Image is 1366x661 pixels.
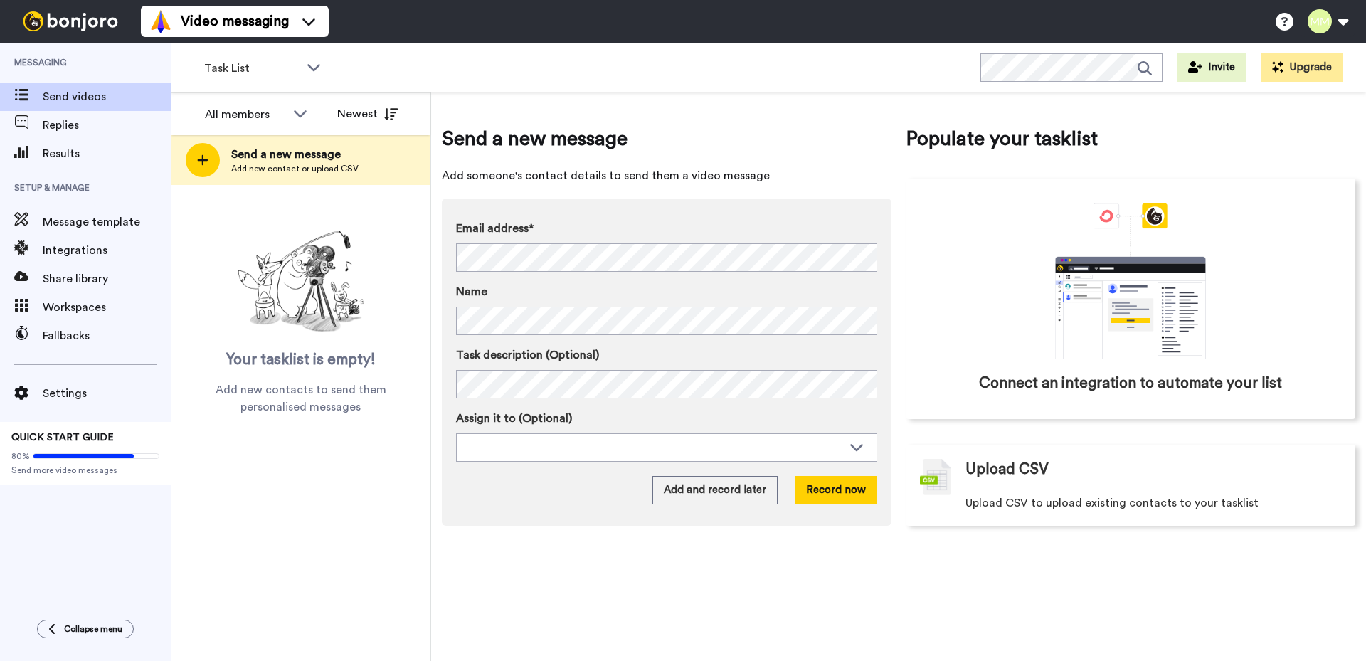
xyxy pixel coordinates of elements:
[43,88,171,105] span: Send videos
[965,495,1259,512] span: Upload CSV to upload existing contacts to your tasklist
[231,146,359,163] span: Send a new message
[43,213,171,231] span: Message template
[64,623,122,635] span: Collapse menu
[442,125,891,153] span: Send a new message
[230,225,372,339] img: ready-set-action.png
[43,385,171,402] span: Settings
[1024,203,1237,359] div: animation
[11,433,114,443] span: QUICK START GUIDE
[17,11,124,31] img: bj-logo-header-white.svg
[456,220,877,237] label: Email address*
[37,620,134,638] button: Collapse menu
[43,270,171,287] span: Share library
[43,327,171,344] span: Fallbacks
[204,60,300,77] span: Task List
[456,347,877,364] label: Task description (Optional)
[456,410,877,427] label: Assign it to (Optional)
[205,106,286,123] div: All members
[652,476,778,504] button: Add and record later
[979,373,1282,394] span: Connect an integration to automate your list
[226,349,376,371] span: Your tasklist is empty!
[43,117,171,134] span: Replies
[231,163,359,174] span: Add new contact or upload CSV
[456,283,487,300] span: Name
[43,299,171,316] span: Workspaces
[1177,53,1246,82] button: Invite
[43,242,171,259] span: Integrations
[181,11,289,31] span: Video messaging
[906,125,1355,153] span: Populate your tasklist
[795,476,877,504] button: Record now
[442,167,891,184] span: Add someone's contact details to send them a video message
[327,100,408,128] button: Newest
[965,459,1049,480] span: Upload CSV
[43,145,171,162] span: Results
[1261,53,1343,82] button: Upgrade
[149,10,172,33] img: vm-color.svg
[11,465,159,476] span: Send more video messages
[192,381,409,416] span: Add new contacts to send them personalised messages
[920,459,951,495] img: csv-grey.png
[11,450,30,462] span: 80%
